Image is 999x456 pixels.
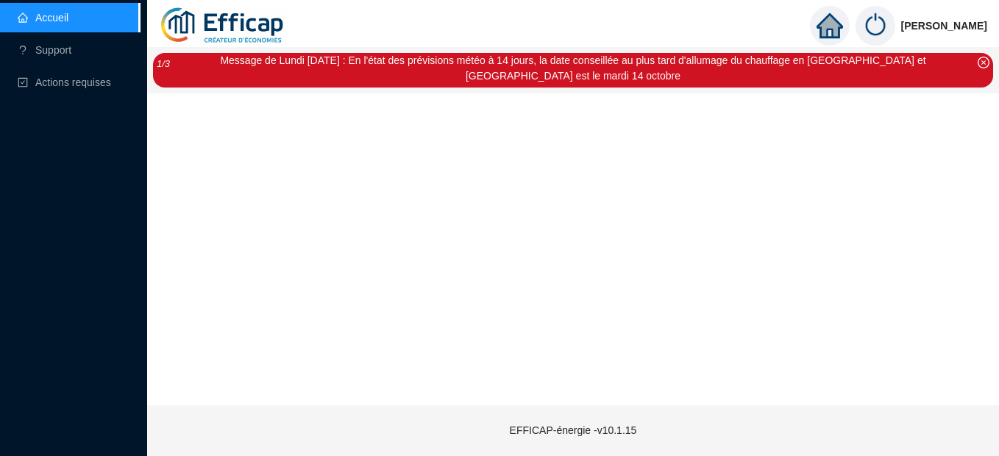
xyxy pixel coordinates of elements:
[856,6,895,46] img: power
[157,58,170,69] i: 1 / 3
[510,424,637,436] span: EFFICAP-énergie - v10.1.15
[18,12,68,24] a: homeAccueil
[18,44,71,56] a: questionSupport
[35,76,111,88] span: Actions requises
[177,53,970,84] div: Message de Lundi [DATE] : En l'état des prévisions météo à 14 jours, la date conseillée au plus t...
[901,2,987,49] span: [PERSON_NAME]
[817,13,843,39] span: home
[978,57,989,68] span: close-circle
[18,77,28,88] span: check-square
